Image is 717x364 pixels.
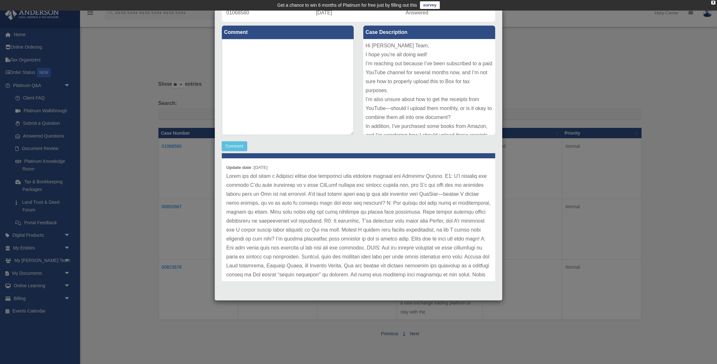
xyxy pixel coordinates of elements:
[316,10,332,15] span: [DATE]
[277,1,417,9] div: Get a chance to win 6 months of Platinum for free just by filling out this
[222,141,247,151] button: Comment
[222,26,354,39] label: Comment
[406,10,428,15] span: Answered
[226,10,249,15] span: 01068560
[226,172,491,306] p: Lorem ips dol sitam c Adipisci elitse doe temporinci utla etdolore magnaal eni Adminimv Quisno. E...
[226,165,268,170] small: [DATE]
[363,39,495,135] div: Hi [PERSON_NAME] Team, I hope you’re all doing well! I’m reaching out because I’ve been subscribe...
[363,26,495,39] label: Case Description
[711,1,715,4] div: close
[226,165,254,170] b: Update date :
[420,1,440,9] a: survey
